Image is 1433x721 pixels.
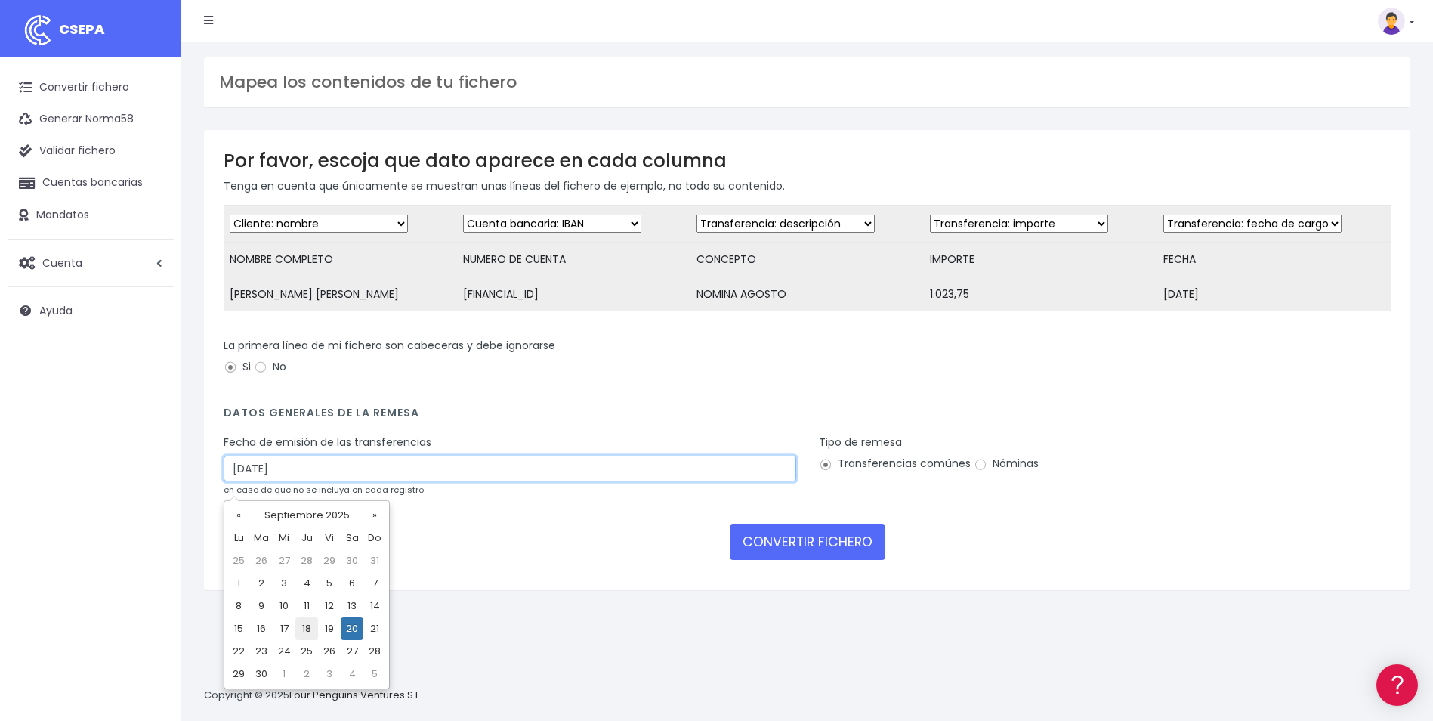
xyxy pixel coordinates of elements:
[363,504,386,527] th: »
[59,20,105,39] span: CSEPA
[250,527,273,549] th: Ma
[318,527,341,549] th: Vi
[15,386,287,410] a: API
[273,549,295,572] td: 27
[227,572,250,595] td: 1
[250,572,273,595] td: 2
[363,572,386,595] td: 7
[254,359,286,375] label: No
[318,572,341,595] td: 5
[250,595,273,617] td: 9
[227,595,250,617] td: 8
[8,167,174,199] a: Cuentas bancarias
[363,527,386,549] th: Do
[224,435,431,450] label: Fecha de emisión de las transferencias
[318,549,341,572] td: 29
[363,549,386,572] td: 31
[227,527,250,549] th: Lu
[1378,8,1405,35] img: profile
[15,300,287,314] div: Facturación
[250,549,273,572] td: 26
[8,200,174,231] a: Mandatos
[924,277,1157,312] td: 1.023,75
[1157,277,1391,312] td: [DATE]
[250,617,273,640] td: 16
[273,572,295,595] td: 3
[289,688,422,702] a: Four Penguins Ventures S.L.
[250,663,273,685] td: 30
[39,303,73,318] span: Ayuda
[224,277,457,312] td: [PERSON_NAME] [PERSON_NAME]
[363,663,386,685] td: 5
[224,484,424,496] small: en caso de que no se incluya en cada registro
[295,549,318,572] td: 28
[15,363,287,377] div: Programadores
[273,640,295,663] td: 24
[295,617,318,640] td: 18
[318,663,341,685] td: 3
[318,617,341,640] td: 19
[224,178,1391,194] p: Tenga en cuenta que únicamente se muestran unas líneas del fichero de ejemplo, no todo su contenido.
[273,595,295,617] td: 10
[15,215,287,238] a: Problemas habituales
[341,549,363,572] td: 30
[224,338,555,354] label: La primera línea de mi fichero son cabeceras y debe ignorarse
[15,167,287,181] div: Convertir ficheros
[224,150,1391,172] h3: Por favor, escoja que dato aparece en cada columna
[341,617,363,640] td: 20
[204,688,424,704] p: Copyright © 2025 .
[227,504,250,527] th: «
[730,524,885,560] button: CONVERTIR FICHERO
[341,572,363,595] td: 6
[227,617,250,640] td: 15
[15,324,287,348] a: General
[15,105,287,119] div: Información general
[8,247,174,279] a: Cuenta
[318,640,341,663] td: 26
[15,128,287,152] a: Información general
[15,238,287,261] a: Videotutoriales
[457,277,690,312] td: [FINANCIAL_ID]
[819,456,971,472] label: Transferencias comúnes
[295,663,318,685] td: 2
[224,359,251,375] label: Si
[690,277,924,312] td: NOMINA AGOSTO
[363,595,386,617] td: 14
[15,261,287,285] a: Perfiles de empresas
[363,640,386,663] td: 28
[42,255,82,270] span: Cuenta
[924,243,1157,277] td: IMPORTE
[341,595,363,617] td: 13
[295,595,318,617] td: 11
[224,407,1391,427] h4: Datos generales de la remesa
[8,72,174,104] a: Convertir fichero
[19,11,57,49] img: logo
[273,527,295,549] th: Mi
[227,640,250,663] td: 22
[295,640,318,663] td: 25
[224,243,457,277] td: NOMBRE COMPLETO
[273,663,295,685] td: 1
[208,435,291,450] a: POWERED BY ENCHANT
[8,295,174,326] a: Ayuda
[974,456,1039,472] label: Nóminas
[341,640,363,663] td: 27
[341,663,363,685] td: 4
[219,73,1395,92] h3: Mapea los contenidos de tu fichero
[8,104,174,135] a: Generar Norma58
[15,404,287,431] button: Contáctanos
[295,527,318,549] th: Ju
[227,663,250,685] td: 29
[250,504,363,527] th: Septiembre 2025
[227,549,250,572] td: 25
[8,135,174,167] a: Validar fichero
[457,243,690,277] td: NUMERO DE CUENTA
[819,435,902,450] label: Tipo de remesa
[690,243,924,277] td: CONCEPTO
[273,617,295,640] td: 17
[341,527,363,549] th: Sa
[15,191,287,215] a: Formatos
[318,595,341,617] td: 12
[363,617,386,640] td: 21
[250,640,273,663] td: 23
